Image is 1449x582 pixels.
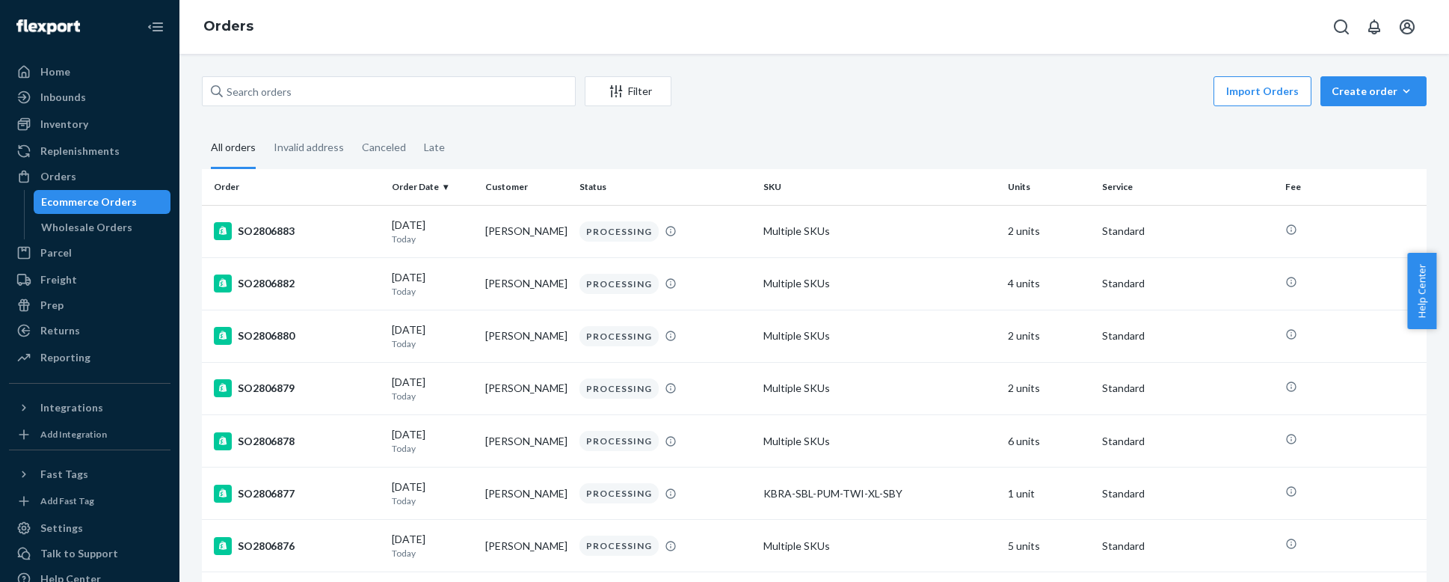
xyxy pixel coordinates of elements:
div: Inbounds [40,90,86,105]
p: Today [392,390,474,402]
div: SO2806876 [214,537,380,555]
td: 2 units [1002,310,1096,362]
button: Open Search Box [1326,12,1356,42]
div: Add Fast Tag [40,494,94,507]
td: 2 units [1002,362,1096,414]
div: Add Integration [40,428,107,441]
p: Today [392,547,474,560]
a: Wholesale Orders [34,215,171,239]
td: 4 units [1002,257,1096,310]
th: Status [573,169,757,205]
a: Settings [9,516,170,540]
p: Standard [1102,224,1274,239]
div: [DATE] [392,480,474,507]
div: Wholesale Orders [41,220,132,235]
div: Freight [40,272,77,287]
td: 6 units [1002,415,1096,468]
button: Open notifications [1359,12,1389,42]
div: [DATE] [392,375,474,402]
p: Standard [1102,539,1274,554]
a: Returns [9,319,170,343]
div: PROCESSING [579,379,659,399]
th: Order [202,169,386,205]
div: Reporting [40,350,90,365]
a: Add Fast Tag [9,492,170,510]
div: PROCESSING [579,483,659,503]
div: Integrations [40,400,103,415]
td: Multiple SKUs [757,415,1003,468]
p: Standard [1102,328,1274,343]
p: Standard [1102,381,1274,396]
p: Today [392,337,474,350]
ol: breadcrumbs [191,5,265,49]
button: Close Navigation [141,12,170,42]
div: Prep [40,298,64,313]
a: Inventory [9,112,170,136]
a: Orders [9,165,170,189]
td: 2 units [1002,205,1096,257]
div: Settings [40,521,83,536]
a: Home [9,60,170,84]
button: Open account menu [1392,12,1422,42]
td: Multiple SKUs [757,257,1003,310]
p: Today [392,442,474,455]
div: [DATE] [392,218,474,245]
a: Orders [203,18,253,34]
div: Canceled [362,128,406,167]
p: Today [392,233,474,245]
button: Fast Tags [9,462,170,486]
div: Replenishments [40,144,120,159]
td: 5 units [1002,520,1096,572]
button: Integrations [9,396,170,420]
td: [PERSON_NAME] [479,205,573,257]
div: [DATE] [392,270,474,298]
div: Orders [40,169,76,184]
div: Filter [585,84,671,99]
div: PROCESSING [579,274,659,294]
th: Service [1096,169,1280,205]
a: Freight [9,268,170,292]
td: 1 unit [1002,468,1096,520]
button: Filter [585,76,671,106]
td: [PERSON_NAME] [479,310,573,362]
td: [PERSON_NAME] [479,468,573,520]
td: [PERSON_NAME] [479,362,573,414]
p: Standard [1102,434,1274,449]
div: SO2806878 [214,432,380,450]
a: Inbounds [9,85,170,109]
td: Multiple SKUs [757,520,1003,572]
p: Today [392,285,474,298]
td: [PERSON_NAME] [479,415,573,468]
div: SO2806883 [214,222,380,240]
p: Standard [1102,486,1274,501]
div: Talk to Support [40,546,118,561]
th: Order Date [386,169,480,205]
p: Today [392,494,474,507]
div: Ecommerce Orders [41,194,137,209]
a: Reporting [9,346,170,370]
button: Create order [1320,76,1427,106]
td: Multiple SKUs [757,362,1003,414]
div: Home [40,64,70,79]
div: Invalid address [274,128,344,167]
button: Import Orders [1213,76,1311,106]
a: Add Integration [9,426,170,444]
div: Parcel [40,245,72,260]
a: Parcel [9,241,170,265]
button: Help Center [1407,253,1436,329]
a: Prep [9,293,170,317]
td: [PERSON_NAME] [479,520,573,572]
div: SO2806882 [214,275,380,292]
div: PROCESSING [579,431,659,451]
td: [PERSON_NAME] [479,257,573,310]
div: SO2806880 [214,327,380,345]
div: [DATE] [392,532,474,560]
div: [DATE] [392,427,474,455]
div: Fast Tags [40,467,88,482]
th: Fee [1279,169,1427,205]
button: Talk to Support [9,542,170,566]
a: Ecommerce Orders [34,190,171,214]
th: Units [1002,169,1096,205]
input: Search orders [202,76,576,106]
